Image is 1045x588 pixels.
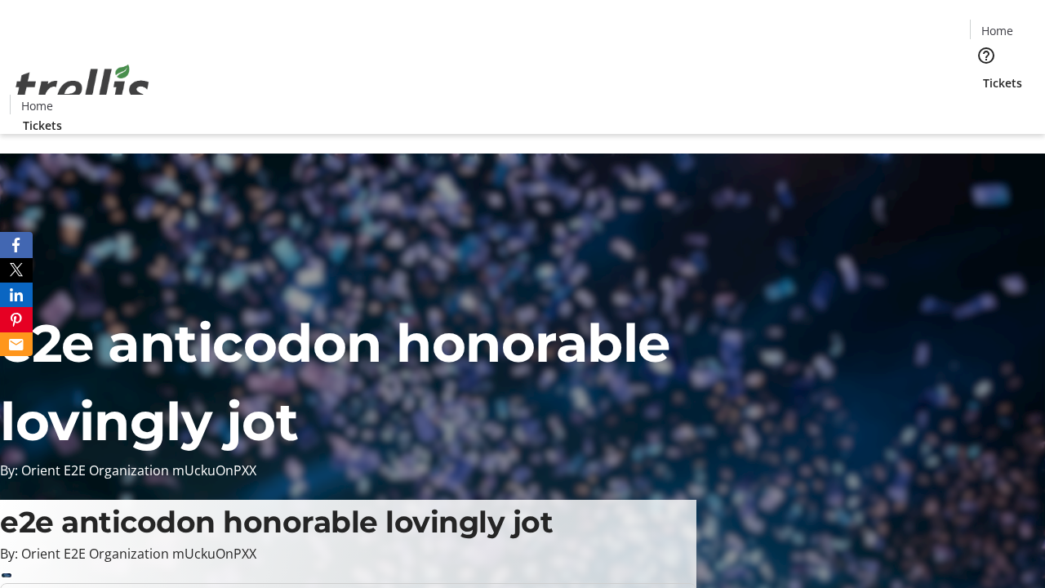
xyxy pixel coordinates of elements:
[971,22,1023,39] a: Home
[983,74,1022,91] span: Tickets
[21,97,53,114] span: Home
[10,117,75,134] a: Tickets
[970,74,1035,91] a: Tickets
[11,97,63,114] a: Home
[981,22,1013,39] span: Home
[970,39,1003,72] button: Help
[970,91,1003,124] button: Cart
[10,47,155,128] img: Orient E2E Organization mUckuOnPXX's Logo
[23,117,62,134] span: Tickets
